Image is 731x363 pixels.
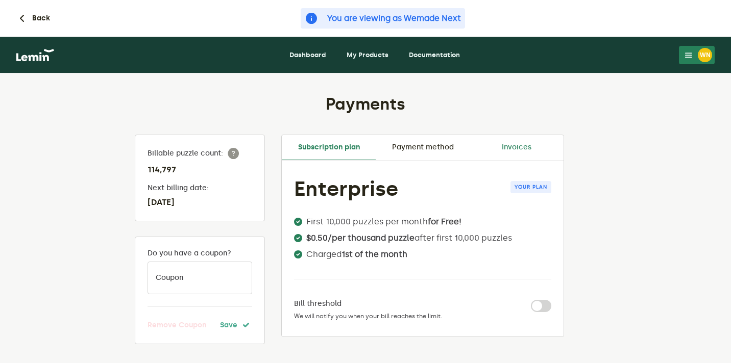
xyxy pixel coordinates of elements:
a: Dashboard [281,47,334,63]
button: Remove Coupon [148,319,206,331]
li: Charged [294,250,512,258]
input: Coupon [148,262,252,294]
b: 1st of the month [342,249,407,259]
label: Next billing date: [148,184,252,192]
b: $0.50/per thousand puzzle [306,233,415,243]
h3: 114,797 [148,164,252,176]
b: for Free! [428,217,461,226]
h1: Enterprise [294,181,398,197]
a: Payment method [376,135,470,160]
button: Back [16,12,50,24]
li: First 10,000 puzzles per month [294,218,512,226]
a: Invoices [470,135,564,160]
h1: Payments [135,94,596,114]
label: Bill threshold [294,300,342,308]
label: Do you have a coupon? [148,249,252,257]
h3: [DATE] [148,196,252,209]
span: You are viewing as Wemade Next [327,12,461,24]
img: logo [16,49,54,61]
label: Coupon [156,274,183,282]
a: Documentation [401,47,468,63]
a: My Products [338,47,397,63]
button: Save [220,319,252,331]
li: after first 10,000 puzzles [294,234,512,242]
button: WN [679,46,715,64]
span: Your plan [510,181,551,193]
span: We will notify you when your bill reaches the limit. [294,312,442,320]
div: WN [698,48,712,62]
label: Billable puzzle count: [148,147,252,160]
a: Subscription plan [282,135,376,161]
